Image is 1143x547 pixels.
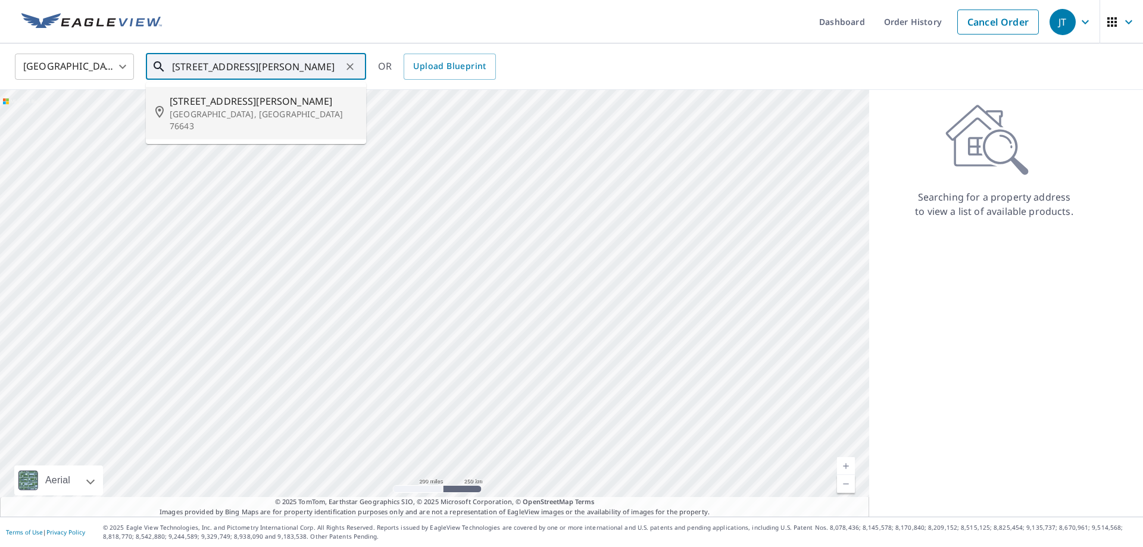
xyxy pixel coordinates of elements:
[103,523,1137,541] p: © 2025 Eagle View Technologies, Inc. and Pictometry International Corp. All Rights Reserved. Repo...
[342,58,358,75] button: Clear
[404,54,495,80] a: Upload Blueprint
[413,59,486,74] span: Upload Blueprint
[14,465,103,495] div: Aerial
[15,50,134,83] div: [GEOGRAPHIC_DATA]
[170,94,357,108] span: [STREET_ADDRESS][PERSON_NAME]
[46,528,85,536] a: Privacy Policy
[42,465,74,495] div: Aerial
[6,528,43,536] a: Terms of Use
[170,108,357,132] p: [GEOGRAPHIC_DATA], [GEOGRAPHIC_DATA] 76643
[6,529,85,536] p: |
[575,497,595,506] a: Terms
[1050,9,1076,35] div: JT
[21,13,162,31] img: EV Logo
[523,497,573,506] a: OpenStreetMap
[837,457,855,475] a: Current Level 5, Zoom In
[914,190,1074,218] p: Searching for a property address to view a list of available products.
[275,497,595,507] span: © 2025 TomTom, Earthstar Geographics SIO, © 2025 Microsoft Corporation, ©
[172,50,342,83] input: Search by address or latitude-longitude
[837,475,855,493] a: Current Level 5, Zoom Out
[378,54,496,80] div: OR
[957,10,1039,35] a: Cancel Order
